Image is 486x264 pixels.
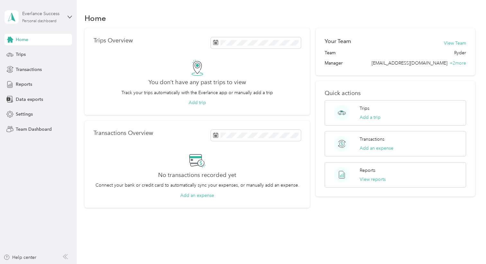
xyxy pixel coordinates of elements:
span: Reports [16,81,32,88]
div: Personal dashboard [22,19,57,23]
p: Quick actions [325,90,466,97]
p: Trips [360,105,369,112]
h1: Home [85,15,106,22]
span: Ryder [454,49,466,56]
p: Reports [360,167,375,174]
h2: No transactions recorded yet [158,172,236,179]
span: Home [16,36,28,43]
p: Transactions Overview [94,130,153,136]
div: Everlance Success [22,10,62,17]
span: + 2 more [450,60,466,66]
button: Add an expense [180,192,214,199]
span: Settings [16,111,33,118]
button: View reports [360,176,386,183]
iframe: Everlance-gr Chat Button Frame [450,228,486,264]
span: Trips [16,51,26,58]
span: Manager [325,60,343,66]
span: [EMAIL_ADDRESS][DOMAIN_NAME] [372,60,447,66]
button: View Team [444,40,466,47]
button: Add trip [189,99,206,106]
span: Team [325,49,336,56]
p: Trips Overview [94,37,133,44]
button: Add a trip [360,114,381,121]
span: Transactions [16,66,42,73]
h2: You don’t have any past trips to view [148,79,246,86]
button: Add an expense [360,145,393,152]
p: Track your trips automatically with the Everlance app or manually add a trip [122,89,273,96]
p: Transactions [360,136,384,143]
span: Data exports [16,96,43,103]
button: Help center [4,254,36,261]
h2: Your Team [325,37,351,45]
p: Connect your bank or credit card to automatically sync your expenses, or manually add an expense. [95,182,299,189]
span: Team Dashboard [16,126,52,133]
